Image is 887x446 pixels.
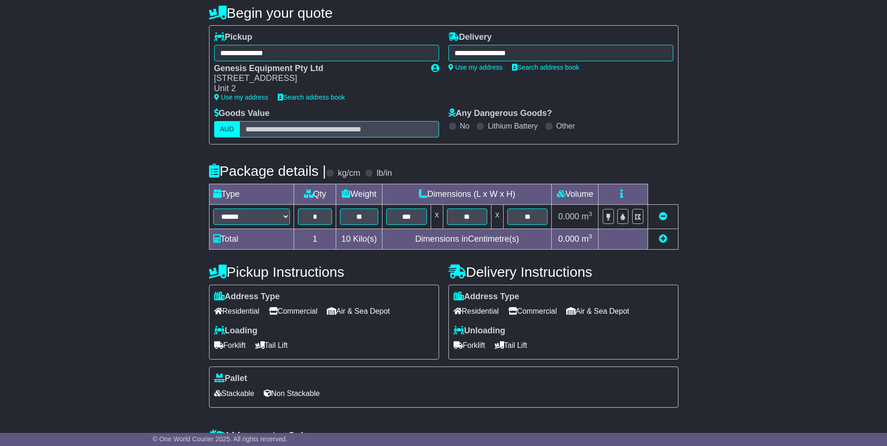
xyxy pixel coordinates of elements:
[152,435,288,443] span: © One World Courier 2025. All rights reserved.
[214,292,280,302] label: Address Type
[255,338,288,352] span: Tail Lift
[659,212,667,221] a: Remove this item
[448,264,678,280] h4: Delivery Instructions
[294,229,336,249] td: 1
[214,32,252,43] label: Pickup
[454,292,519,302] label: Address Type
[508,304,557,318] span: Commercial
[512,64,579,71] a: Search address book
[558,212,579,221] span: 0.000
[209,5,678,21] h4: Begin your quote
[214,73,422,84] div: [STREET_ADDRESS]
[382,184,552,204] td: Dimensions (L x W x H)
[294,184,336,204] td: Qty
[495,338,527,352] span: Tail Lift
[214,374,247,384] label: Pallet
[566,304,629,318] span: Air & Sea Depot
[589,210,592,217] sup: 3
[264,386,320,401] span: Non Stackable
[336,184,382,204] td: Weight
[214,326,258,336] label: Loading
[454,326,505,336] label: Unloading
[448,32,492,43] label: Delivery
[376,168,392,179] label: lb/in
[209,229,294,249] td: Total
[214,304,260,318] span: Residential
[214,338,246,352] span: Forklift
[556,122,575,130] label: Other
[589,233,592,240] sup: 3
[327,304,390,318] span: Air & Sea Depot
[209,184,294,204] td: Type
[336,229,382,249] td: Kilo(s)
[558,234,579,244] span: 0.000
[214,64,422,74] div: Genesis Equipment Pty Ltd
[209,264,439,280] h4: Pickup Instructions
[582,234,592,244] span: m
[460,122,469,130] label: No
[269,304,317,318] span: Commercial
[214,121,240,137] label: AUD
[214,84,422,94] div: Unit 2
[491,204,504,229] td: x
[341,234,351,244] span: 10
[214,108,270,119] label: Goods Value
[278,94,345,101] a: Search address book
[454,338,485,352] span: Forklift
[431,204,443,229] td: x
[338,168,360,179] label: kg/cm
[454,304,499,318] span: Residential
[382,229,552,249] td: Dimensions in Centimetre(s)
[214,94,268,101] a: Use my address
[448,64,503,71] a: Use my address
[659,234,667,244] a: Add new item
[209,429,678,444] h4: Warranty & Insurance
[448,108,552,119] label: Any Dangerous Goods?
[214,386,254,401] span: Stackable
[209,163,326,179] h4: Package details |
[552,184,599,204] td: Volume
[488,122,538,130] label: Lithium Battery
[582,212,592,221] span: m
